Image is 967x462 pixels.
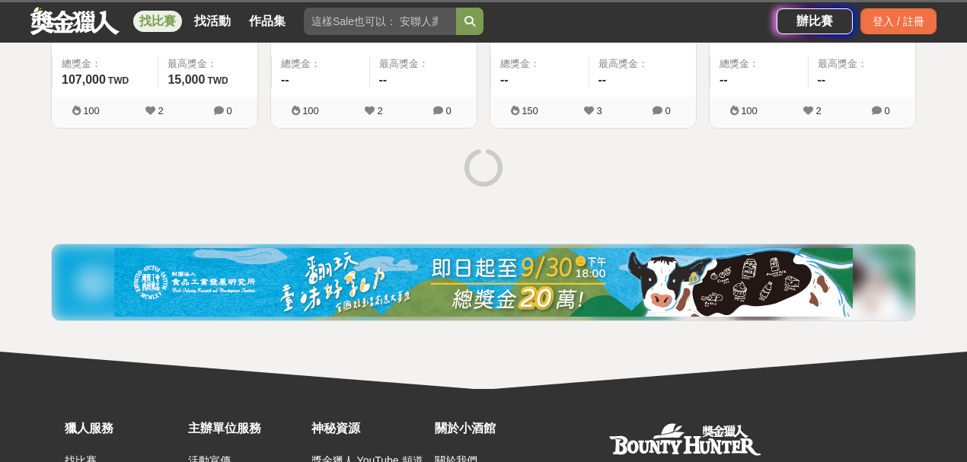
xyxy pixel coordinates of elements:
span: 總獎金： [281,56,360,72]
div: 登入 / 註冊 [860,8,937,34]
span: 2 [377,105,382,116]
span: 最高獎金： [818,56,907,72]
span: -- [598,73,607,86]
span: 150 [522,105,538,116]
a: 找活動 [188,11,237,32]
span: 100 [83,105,100,116]
a: 找比賽 [133,11,182,32]
span: 3 [596,105,602,116]
span: 最高獎金： [168,56,248,72]
span: 107,000 [62,73,106,86]
span: 100 [741,105,758,116]
span: 100 [302,105,319,116]
span: 總獎金： [720,56,799,72]
span: 0 [445,105,451,116]
input: 這樣Sale也可以： 安聯人壽創意銷售法募集 [304,8,456,35]
span: -- [379,73,388,86]
span: -- [720,73,728,86]
span: -- [818,73,826,86]
div: 神秘資源 [311,419,427,438]
span: 0 [884,105,889,116]
div: 獵人服務 [65,419,180,438]
span: 2 [158,105,163,116]
span: 總獎金： [62,56,148,72]
div: 主辦單位服務 [188,419,304,438]
span: 最高獎金： [598,56,688,72]
span: TWD [207,75,228,86]
a: 作品集 [243,11,292,32]
span: 15,000 [168,73,205,86]
span: TWD [108,75,129,86]
a: 辦比賽 [777,8,853,34]
span: -- [281,73,289,86]
span: 2 [815,105,821,116]
span: 總獎金： [500,56,579,72]
div: 關於小酒館 [435,419,551,438]
span: 最高獎金： [379,56,468,72]
span: -- [500,73,509,86]
span: 0 [665,105,670,116]
span: 0 [226,105,231,116]
img: 11b6bcb1-164f-4f8f-8046-8740238e410a.jpg [114,248,853,317]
